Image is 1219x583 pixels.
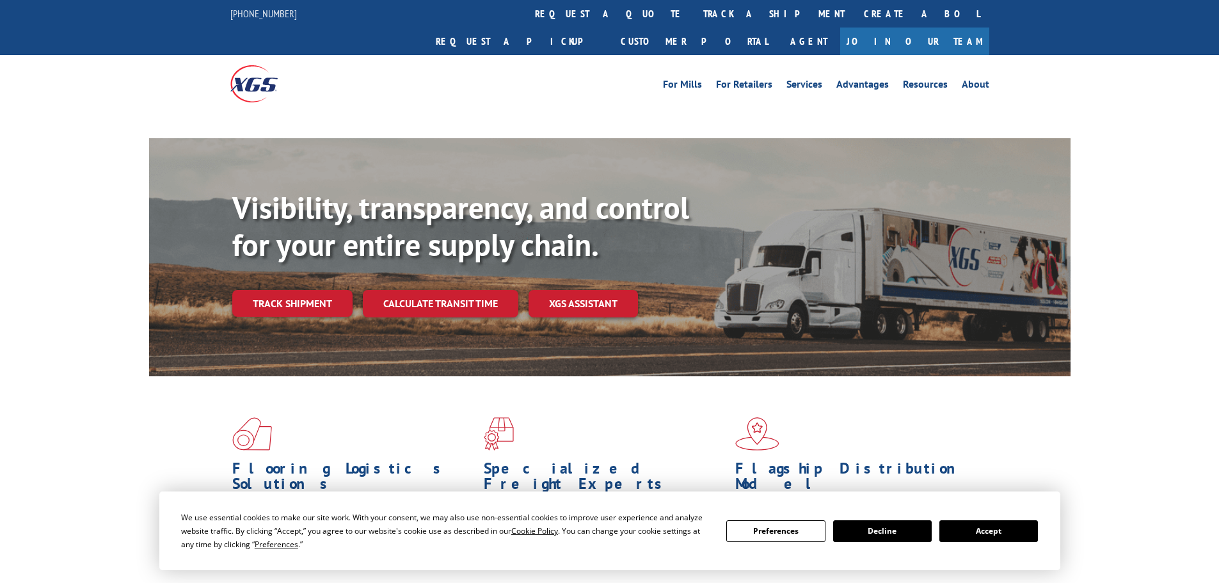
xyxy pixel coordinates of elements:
[735,417,779,451] img: xgs-icon-flagship-distribution-model-red
[836,79,889,93] a: Advantages
[230,7,297,20] a: [PHONE_NUMBER]
[232,461,474,498] h1: Flooring Logistics Solutions
[903,79,948,93] a: Resources
[484,417,514,451] img: xgs-icon-focused-on-flooring-red
[611,28,777,55] a: Customer Portal
[939,520,1038,542] button: Accept
[962,79,989,93] a: About
[363,290,518,317] a: Calculate transit time
[511,525,558,536] span: Cookie Policy
[232,290,353,317] a: Track shipment
[716,79,772,93] a: For Retailers
[663,79,702,93] a: For Mills
[777,28,840,55] a: Agent
[786,79,822,93] a: Services
[181,511,711,551] div: We use essential cookies to make our site work. With your consent, we may also use non-essential ...
[159,491,1060,570] div: Cookie Consent Prompt
[726,520,825,542] button: Preferences
[529,290,638,317] a: XGS ASSISTANT
[840,28,989,55] a: Join Our Team
[833,520,932,542] button: Decline
[255,539,298,550] span: Preferences
[232,188,689,264] b: Visibility, transparency, and control for your entire supply chain.
[735,461,977,498] h1: Flagship Distribution Model
[232,417,272,451] img: xgs-icon-total-supply-chain-intelligence-red
[484,461,726,498] h1: Specialized Freight Experts
[426,28,611,55] a: Request a pickup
